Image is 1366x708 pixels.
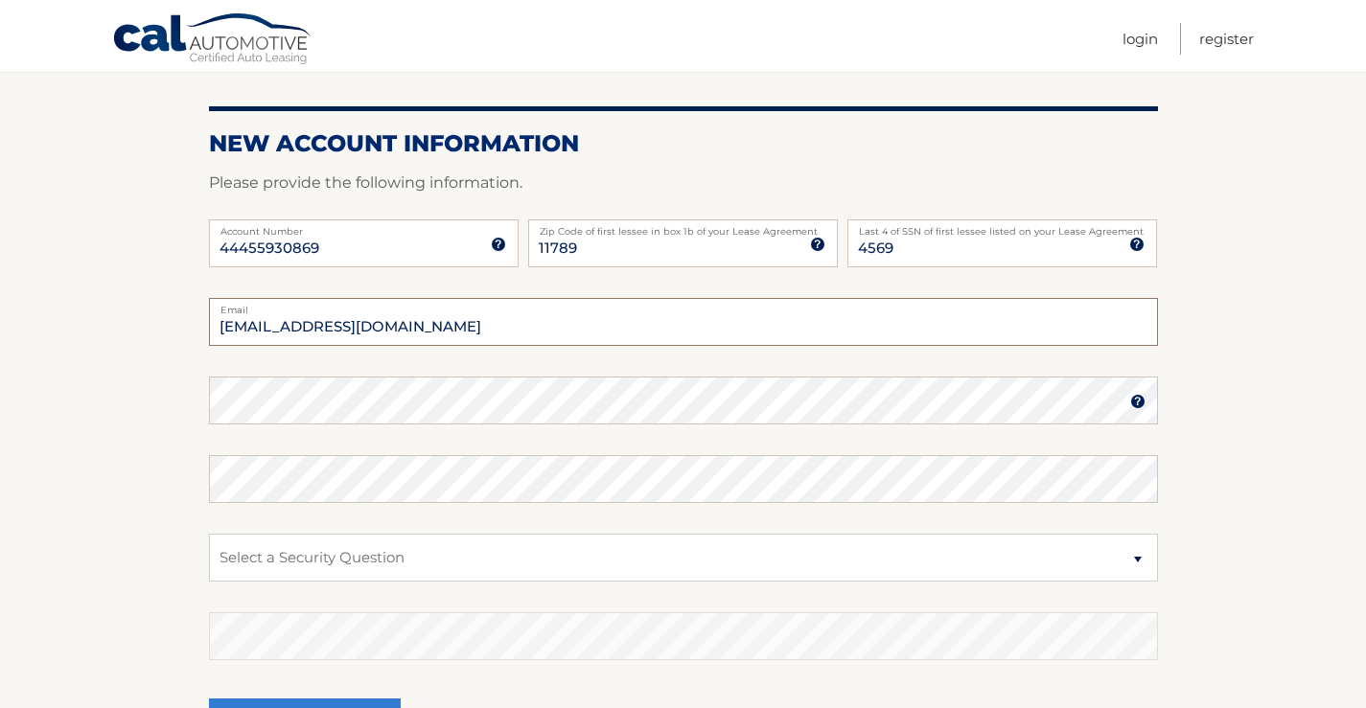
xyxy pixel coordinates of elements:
p: Please provide the following information. [209,170,1158,196]
input: Email [209,298,1158,346]
label: Last 4 of SSN of first lessee listed on your Lease Agreement [847,219,1157,235]
h2: New Account Information [209,129,1158,158]
img: tooltip.svg [810,237,825,252]
a: Register [1199,23,1254,55]
input: Zip Code [528,219,838,267]
a: Cal Automotive [112,12,313,68]
label: Account Number [209,219,519,235]
label: Zip Code of first lessee in box 1b of your Lease Agreement [528,219,838,235]
img: tooltip.svg [1129,237,1145,252]
a: Login [1123,23,1158,55]
img: tooltip.svg [1130,394,1146,409]
label: Email [209,298,1158,313]
input: Account Number [209,219,519,267]
input: SSN or EIN (last 4 digits only) [847,219,1157,267]
img: tooltip.svg [491,237,506,252]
